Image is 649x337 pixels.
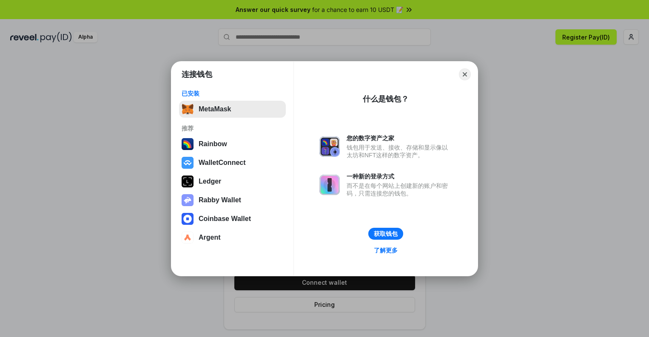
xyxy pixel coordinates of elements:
button: 获取钱包 [368,228,403,240]
img: svg+xml,%3Csvg%20xmlns%3D%22http%3A%2F%2Fwww.w3.org%2F2000%2Fsvg%22%20fill%3D%22none%22%20viewBox... [182,194,194,206]
div: WalletConnect [199,159,246,167]
img: svg+xml,%3Csvg%20width%3D%2228%22%20height%3D%2228%22%20viewBox%3D%220%200%2028%2028%22%20fill%3D... [182,232,194,244]
div: 您的数字资产之家 [347,134,452,142]
div: 获取钱包 [374,230,398,238]
div: 推荐 [182,125,283,132]
img: svg+xml,%3Csvg%20xmlns%3D%22http%3A%2F%2Fwww.w3.org%2F2000%2Fsvg%22%20fill%3D%22none%22%20viewBox... [319,175,340,195]
button: Coinbase Wallet [179,210,286,227]
button: Close [459,68,471,80]
img: svg+xml,%3Csvg%20width%3D%22120%22%20height%3D%22120%22%20viewBox%3D%220%200%20120%20120%22%20fil... [182,138,194,150]
div: 钱包用于发送、接收、存储和显示像以太坊和NFT这样的数字资产。 [347,144,452,159]
button: WalletConnect [179,154,286,171]
img: svg+xml,%3Csvg%20width%3D%2228%22%20height%3D%2228%22%20viewBox%3D%220%200%2028%2028%22%20fill%3D... [182,157,194,169]
button: Rainbow [179,136,286,153]
div: 什么是钱包？ [363,94,409,104]
div: MetaMask [199,105,231,113]
div: Rabby Wallet [199,196,241,204]
div: Rainbow [199,140,227,148]
img: svg+xml,%3Csvg%20fill%3D%22none%22%20height%3D%2233%22%20viewBox%3D%220%200%2035%2033%22%20width%... [182,103,194,115]
button: MetaMask [179,101,286,118]
h1: 连接钱包 [182,69,212,79]
div: Coinbase Wallet [199,215,251,223]
div: 而不是在每个网站上创建新的账户和密码，只需连接您的钱包。 [347,182,452,197]
img: svg+xml,%3Csvg%20width%3D%2228%22%20height%3D%2228%22%20viewBox%3D%220%200%2028%2028%22%20fill%3D... [182,213,194,225]
button: Rabby Wallet [179,192,286,209]
button: Argent [179,229,286,246]
a: 了解更多 [369,245,403,256]
img: svg+xml,%3Csvg%20xmlns%3D%22http%3A%2F%2Fwww.w3.org%2F2000%2Fsvg%22%20fill%3D%22none%22%20viewBox... [319,136,340,157]
img: svg+xml,%3Csvg%20xmlns%3D%22http%3A%2F%2Fwww.w3.org%2F2000%2Fsvg%22%20width%3D%2228%22%20height%3... [182,176,194,187]
div: Ledger [199,178,221,185]
div: 已安装 [182,90,283,97]
button: Ledger [179,173,286,190]
div: 了解更多 [374,246,398,254]
div: 一种新的登录方式 [347,173,452,180]
div: Argent [199,234,221,241]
